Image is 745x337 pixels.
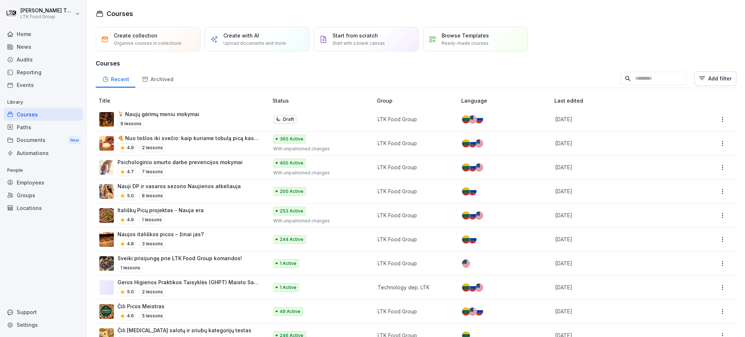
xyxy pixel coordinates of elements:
[462,284,470,292] img: lt.svg
[4,147,83,159] a: Automations
[272,97,374,104] p: Status
[462,259,470,267] img: us.svg
[117,278,261,286] p: Geros Higienos Praktikos Taisyklės (GHPT) Maisto Saugos Kursas
[223,40,286,47] p: Upload documents and more
[332,32,378,39] p: Start from scratch
[475,284,483,292] img: us.svg
[20,8,73,14] p: [PERSON_NAME] Tumašiene
[555,163,681,171] p: [DATE]
[223,32,259,39] p: Create with AI
[442,32,489,39] p: Browse Templates
[475,163,483,171] img: us.svg
[107,9,133,19] h1: Courses
[68,136,81,144] div: New
[280,160,303,166] p: 400 Active
[4,306,83,318] div: Support
[4,176,83,189] a: Employees
[117,119,144,128] p: 9 lessons
[127,217,134,223] p: 4.9
[469,308,477,316] img: us.svg
[127,241,134,247] p: 4.8
[475,308,483,316] img: ru.svg
[555,187,681,195] p: [DATE]
[4,79,83,91] a: Events
[99,184,114,199] img: u49ee7h6de0efkuueawfgupt.png
[280,236,303,243] p: 244 Active
[99,256,114,271] img: ji3ct7azioenbp0v93kl295p.png
[117,326,251,334] p: Čili [MEDICAL_DATA] salotų ir sriubų kategorijų testas
[99,208,114,223] img: vnq8o9l4lxrvjwsmlxb2om7q.png
[378,235,450,243] p: LTK Food Group
[280,284,296,291] p: 1 Active
[114,32,158,39] p: Create collection
[378,139,450,147] p: LTK Food Group
[127,168,134,175] p: 4.7
[117,254,242,262] p: Sveiki prisijungę prie LTK Food Group komandos!
[4,121,83,134] a: Paths
[273,146,366,152] p: With unpublished changes
[462,115,470,123] img: lt.svg
[4,189,83,202] div: Groups
[273,170,366,176] p: With unpublished changes
[96,69,135,88] a: Recent
[442,40,489,47] p: Ready-made courses
[378,284,450,291] p: Technology dep. LTK
[96,59,736,68] h3: Courses
[462,163,470,171] img: lt.svg
[4,318,83,331] div: Settings
[462,235,470,243] img: lt.svg
[462,187,470,195] img: lt.svg
[475,139,483,147] img: us.svg
[378,187,450,195] p: LTK Food Group
[280,188,303,195] p: 200 Active
[139,191,166,200] p: 8 lessons
[273,218,366,224] p: With unpublished changes
[99,304,114,319] img: yo7qqi3zq6jvcu476py35rt8.png
[469,163,477,171] img: ru.svg
[4,28,83,40] a: Home
[280,260,296,267] p: 1 Active
[4,108,83,121] a: Courses
[139,167,166,176] p: 7 lessons
[135,69,180,88] a: Archived
[378,211,450,219] p: LTK Food Group
[20,14,73,19] p: LTK Food Group
[469,139,477,147] img: ru.svg
[4,40,83,53] a: News
[139,215,165,224] p: 1 lessons
[117,158,243,166] p: Psichologinio smurto darbe prevencijos mokymai
[283,116,294,123] p: Draft
[378,115,450,123] p: LTK Food Group
[462,308,470,316] img: lt.svg
[117,302,166,310] p: Čili Picos Meistras
[280,308,300,315] p: 49 Active
[4,202,83,214] a: Locations
[469,187,477,195] img: ru.svg
[332,40,385,47] p: Start with a blank canvas
[462,139,470,147] img: lt.svg
[475,211,483,219] img: us.svg
[475,115,483,123] img: ru.svg
[555,259,681,267] p: [DATE]
[117,206,204,214] p: Itališkų Picų projektas - Nauja era
[378,163,450,171] p: LTK Food Group
[99,160,114,175] img: gkstgtivdreqost45acpow74.png
[4,134,83,147] div: Documents
[117,230,204,238] p: Naujos itališkos picos – žinai jas?
[117,263,143,272] p: 1 lessons
[117,134,261,142] p: 🍕 Nuo tešlos iki svečio: kaip kuriame tobulą picą kasdien
[469,235,477,243] img: ru.svg
[4,66,83,79] a: Reporting
[139,239,166,248] p: 3 lessons
[555,115,681,123] p: [DATE]
[99,136,114,151] img: fm2xlnd4abxcjct7hdb1279s.png
[554,97,690,104] p: Last edited
[469,211,477,219] img: ru.svg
